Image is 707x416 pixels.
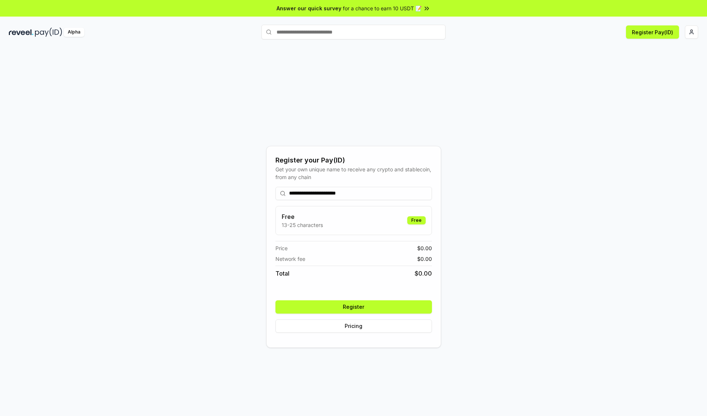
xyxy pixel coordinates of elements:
[415,269,432,278] span: $ 0.00
[275,155,432,165] div: Register your Pay(ID)
[275,300,432,314] button: Register
[417,255,432,263] span: $ 0.00
[277,4,341,12] span: Answer our quick survey
[275,244,288,252] span: Price
[9,28,34,37] img: reveel_dark
[282,212,323,221] h3: Free
[407,216,426,224] div: Free
[282,221,323,229] p: 13-25 characters
[275,255,305,263] span: Network fee
[64,28,84,37] div: Alpha
[35,28,62,37] img: pay_id
[417,244,432,252] span: $ 0.00
[275,319,432,333] button: Pricing
[275,165,432,181] div: Get your own unique name to receive any crypto and stablecoin, from any chain
[343,4,422,12] span: for a chance to earn 10 USDT 📝
[275,269,289,278] span: Total
[626,25,679,39] button: Register Pay(ID)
